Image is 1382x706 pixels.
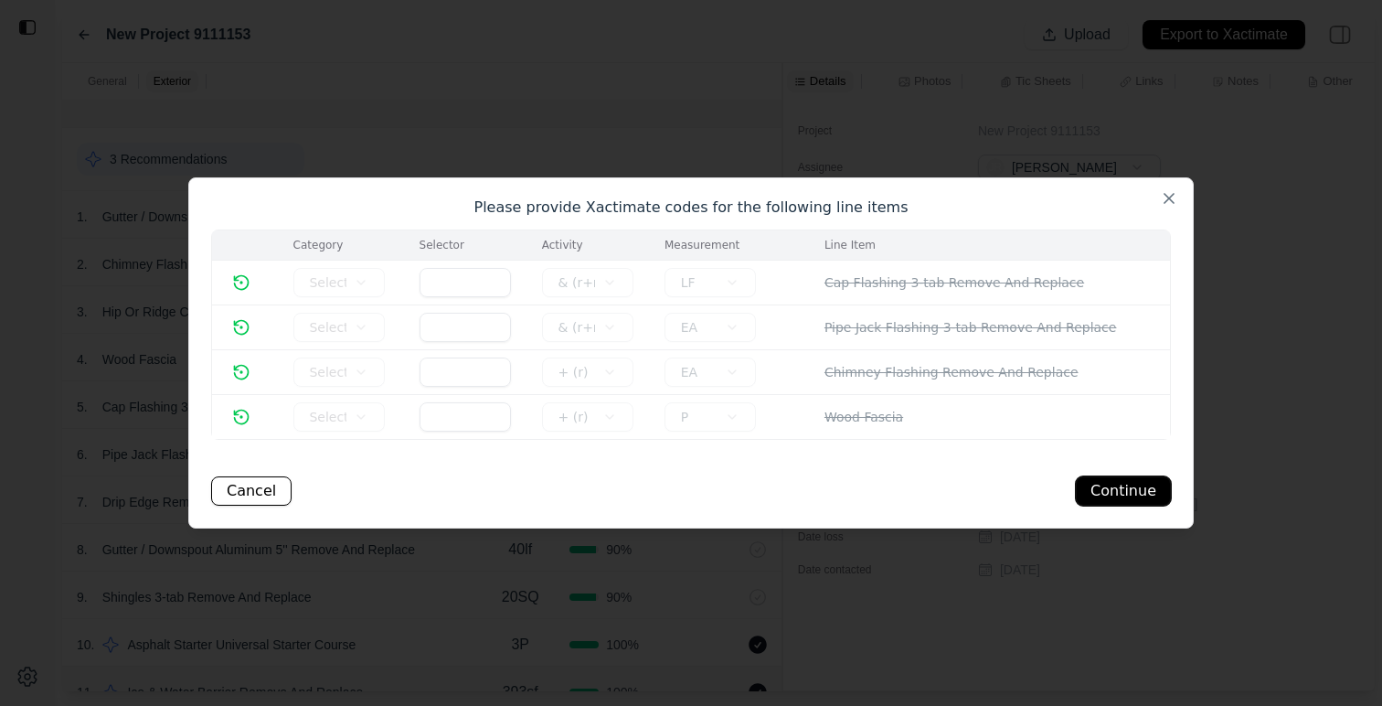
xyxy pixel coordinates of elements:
div: Selector [420,238,464,252]
div: Line Item [824,238,876,252]
div: Measurement [664,238,739,252]
p: Pipe Jack Flashing 3-tab Remove And Replace [824,318,1148,337]
div: Category [293,238,344,252]
button: Continue [1076,476,1171,506]
p: Chimney Flashing Remove And Replace [824,363,1148,381]
p: Wood Fascia [824,408,1148,426]
h2: Please provide Xactimate codes for the following line items [211,200,1171,215]
div: Activity [542,238,583,252]
p: Cap Flashing 3-tab Remove And Replace [824,273,1148,292]
button: Cancel [211,476,292,506]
